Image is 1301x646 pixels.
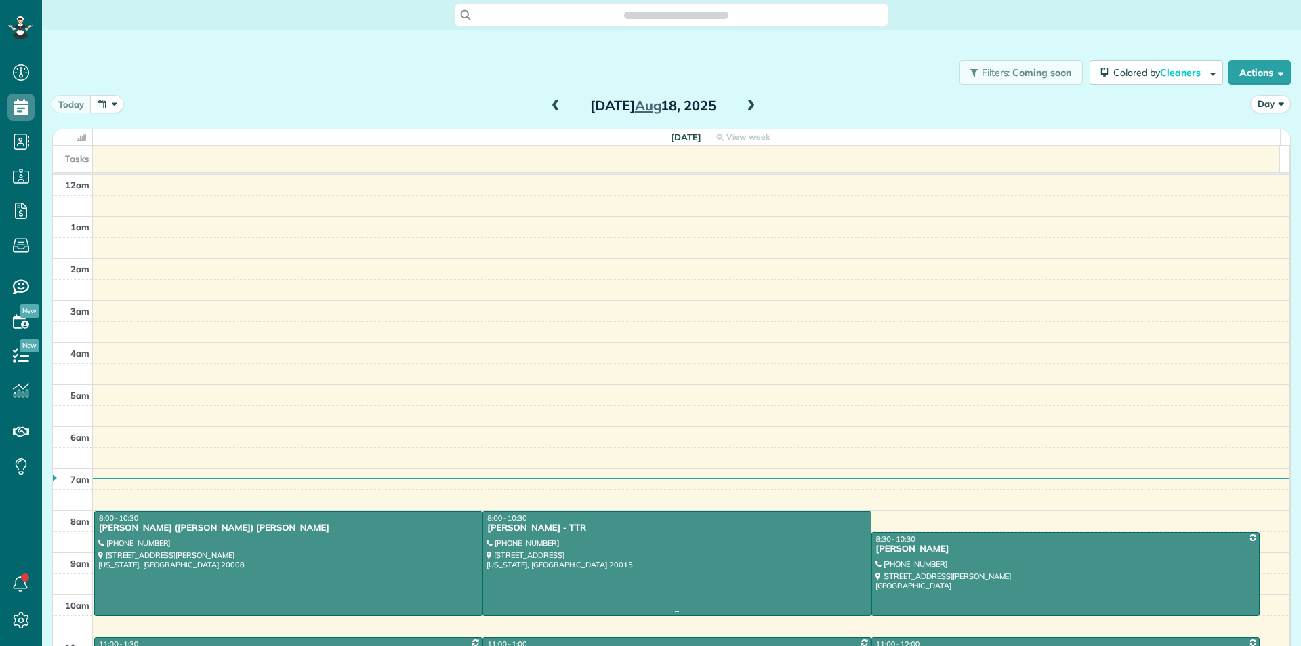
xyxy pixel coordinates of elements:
[70,264,89,275] span: 2am
[638,8,714,22] span: Search ZenMaid…
[487,513,526,523] span: 8:00 - 10:30
[487,523,867,534] div: [PERSON_NAME] - TTR
[70,516,89,527] span: 8am
[70,348,89,359] span: 4am
[875,544,1256,555] div: [PERSON_NAME]
[1228,60,1291,85] button: Actions
[99,513,138,523] span: 8:00 - 10:30
[70,222,89,233] span: 1am
[70,474,89,485] span: 7am
[51,95,91,113] button: today
[671,132,701,142] span: [DATE]
[1160,66,1203,79] span: Cleaners
[65,600,89,611] span: 10am
[1250,95,1291,113] button: Day
[70,306,89,317] span: 3am
[635,97,661,114] span: Aug
[70,390,89,401] span: 5am
[876,534,915,544] span: 8:30 - 10:30
[98,523,478,534] div: [PERSON_NAME] ([PERSON_NAME]) [PERSON_NAME]
[726,132,770,142] span: View week
[1012,66,1072,79] span: Coming soon
[1113,66,1205,79] span: Colored by
[20,304,39,318] span: New
[70,432,89,443] span: 6am
[982,66,1010,79] span: Filters:
[65,153,89,164] span: Tasks
[20,339,39,352] span: New
[65,180,89,190] span: 12am
[569,98,738,113] h2: [DATE] 18, 2025
[70,558,89,569] span: 9am
[1090,60,1223,85] button: Colored byCleaners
